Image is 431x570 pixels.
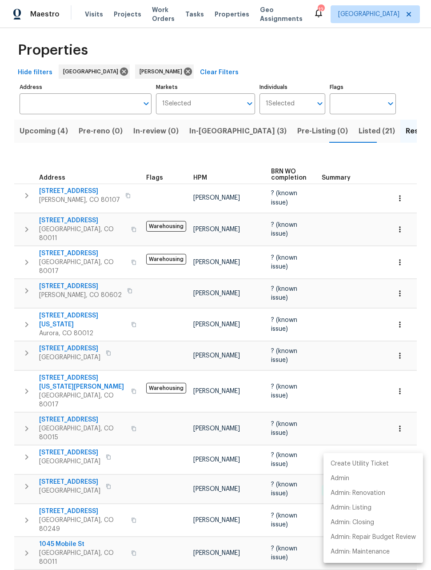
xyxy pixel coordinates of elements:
p: Create Utility Ticket [331,459,389,469]
p: Admin: Maintenance [331,547,390,557]
p: Admin: Repair Budget Review [331,533,416,542]
p: Admin: Closing [331,518,374,527]
p: Admin [331,474,349,483]
p: Admin: Listing [331,503,371,513]
p: Admin: Renovation [331,489,385,498]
